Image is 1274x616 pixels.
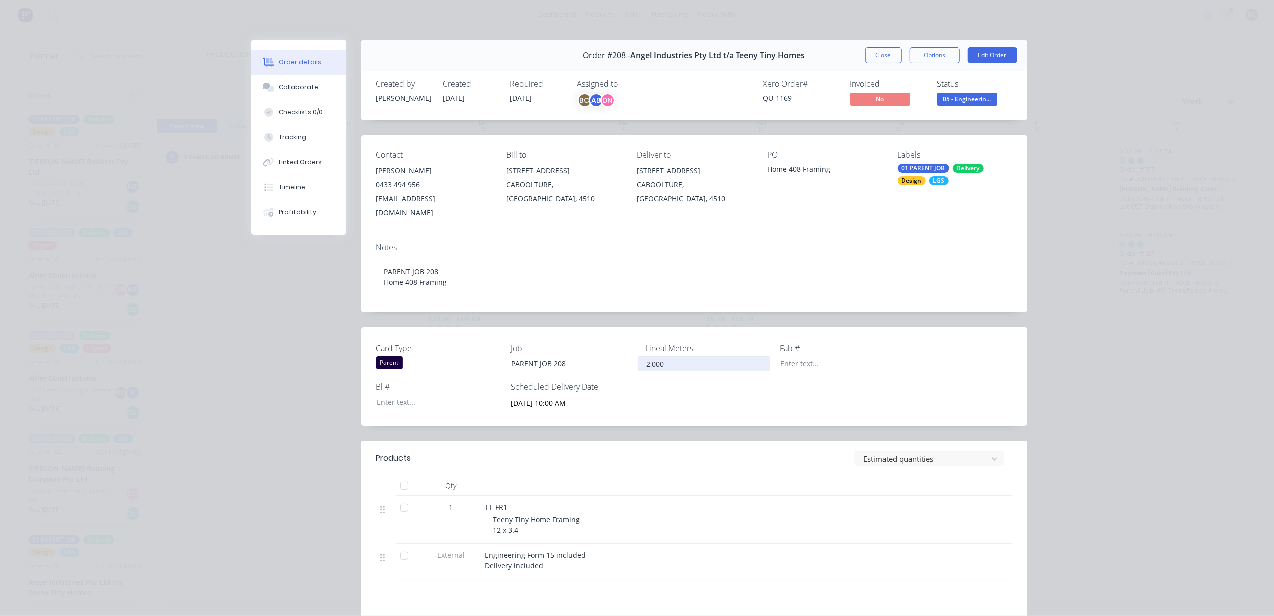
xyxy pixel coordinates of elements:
[279,108,323,117] div: Checklists 0/0
[763,79,838,89] div: Xero Order #
[600,93,615,108] div: DN
[251,150,346,175] button: Linked Orders
[425,550,477,560] span: External
[279,58,321,67] div: Order details
[279,133,306,142] div: Tracking
[376,93,431,103] div: [PERSON_NAME]
[850,93,910,105] span: No
[637,164,751,178] div: [STREET_ADDRESS]
[503,356,628,371] div: PARENT JOB 208
[637,178,751,206] div: CABOOLTURE, [GEOGRAPHIC_DATA], 4510
[577,93,615,108] button: BCABDN
[376,164,491,178] div: [PERSON_NAME]
[279,158,322,167] div: Linked Orders
[251,100,346,125] button: Checklists 0/0
[251,125,346,150] button: Tracking
[637,164,751,206] div: [STREET_ADDRESS]CABOOLTURE, [GEOGRAPHIC_DATA], 4510
[511,381,636,393] label: Scheduled Delivery Date
[631,51,805,60] span: Angel Industries Pty Ltd t/a Teeny Tiny Homes
[376,164,491,220] div: [PERSON_NAME]0433 494 956[EMAIL_ADDRESS][DOMAIN_NAME]
[279,208,316,217] div: Profitability
[485,502,508,512] span: TT-FR1
[449,502,453,512] span: 1
[589,93,604,108] div: AB
[968,47,1017,63] button: Edit Order
[767,164,882,178] div: Home 408 Framing
[511,342,636,354] label: Job
[279,183,305,192] div: Timeline
[376,381,501,393] label: Bl #
[898,164,949,173] div: 01 PARENT JOB
[443,93,465,103] span: [DATE]
[376,243,1012,252] div: Notes
[279,83,318,92] div: Collaborate
[376,178,491,192] div: 0433 494 956
[506,178,621,206] div: CABOOLTURE, [GEOGRAPHIC_DATA], 4510
[376,342,501,354] label: Card Type
[376,150,491,160] div: Contact
[763,93,838,103] div: QU-1169
[376,192,491,220] div: [EMAIL_ADDRESS][DOMAIN_NAME]
[504,395,628,410] input: Enter date and time
[937,79,1012,89] div: Status
[577,93,592,108] div: BC
[376,356,403,369] div: Parent
[376,79,431,89] div: Created by
[510,93,532,103] span: [DATE]
[510,79,565,89] div: Required
[251,50,346,75] button: Order details
[376,256,1012,297] div: PARENT JOB 208 Home 408 Framing
[910,47,960,63] button: Options
[421,476,481,496] div: Qty
[577,79,677,89] div: Assigned to
[493,515,580,535] span: Teeny Tiny Home Framing 12 x 3.4
[645,342,770,354] label: Lineal Meters
[953,164,984,173] div: Delivery
[937,93,997,105] span: 05 - Engineerin...
[767,150,882,160] div: PO
[865,47,902,63] button: Close
[506,150,621,160] div: Bill to
[638,356,770,371] input: Enter number...
[637,150,751,160] div: Deliver to
[376,452,411,464] div: Products
[251,75,346,100] button: Collaborate
[898,150,1012,160] div: Labels
[780,342,905,354] label: Fab #
[506,164,621,206] div: [STREET_ADDRESS]CABOOLTURE, [GEOGRAPHIC_DATA], 4510
[929,176,949,185] div: LGS
[937,93,997,108] button: 05 - Engineerin...
[898,176,926,185] div: Design
[251,200,346,225] button: Profitability
[251,175,346,200] button: Timeline
[485,550,586,570] span: Engineering Form 15 included Delivery included
[506,164,621,178] div: [STREET_ADDRESS]
[583,51,631,60] span: Order #208 -
[850,79,925,89] div: Invoiced
[443,79,498,89] div: Created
